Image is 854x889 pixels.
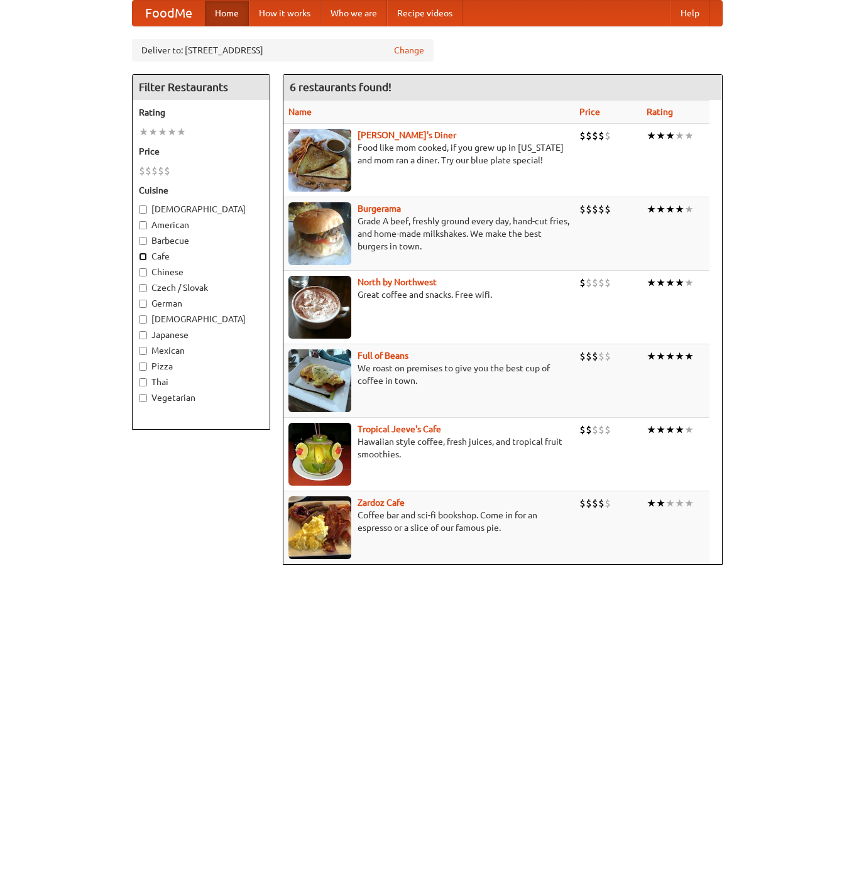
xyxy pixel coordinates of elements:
[592,202,598,216] li: $
[288,509,569,534] p: Coffee bar and sci-fi bookshop. Come in for an espresso or a slice of our famous pie.
[586,129,592,143] li: $
[288,215,569,253] p: Grade A beef, freshly ground every day, hand-cut fries, and home-made milkshakes. We make the bes...
[579,349,586,363] li: $
[288,435,569,461] p: Hawaiian style coffee, fresh juices, and tropical fruit smoothies.
[647,496,656,510] li: ★
[586,423,592,437] li: $
[139,329,263,341] label: Japanese
[656,496,665,510] li: ★
[139,125,148,139] li: ★
[665,276,675,290] li: ★
[605,276,611,290] li: $
[665,423,675,437] li: ★
[164,164,170,178] li: $
[288,129,351,192] img: sallys.jpg
[605,129,611,143] li: $
[647,423,656,437] li: ★
[177,125,186,139] li: ★
[586,349,592,363] li: $
[592,423,598,437] li: $
[139,221,147,229] input: American
[579,276,586,290] li: $
[684,423,694,437] li: ★
[598,349,605,363] li: $
[358,498,405,508] a: Zardoz Cafe
[139,266,263,278] label: Chinese
[387,1,463,26] a: Recipe videos
[358,351,408,361] b: Full of Beans
[358,130,456,140] b: [PERSON_NAME]'s Diner
[684,129,694,143] li: ★
[358,277,437,287] b: North by Northwest
[598,129,605,143] li: $
[288,423,351,486] img: jeeves.jpg
[605,202,611,216] li: $
[592,276,598,290] li: $
[605,496,611,510] li: $
[647,276,656,290] li: ★
[139,300,147,308] input: German
[288,362,569,387] p: We roast on premises to give you the best cup of coffee in town.
[665,496,675,510] li: ★
[205,1,249,26] a: Home
[158,164,164,178] li: $
[579,423,586,437] li: $
[684,349,694,363] li: ★
[249,1,320,26] a: How it works
[579,202,586,216] li: $
[598,276,605,290] li: $
[684,496,694,510] li: ★
[133,75,270,100] h4: Filter Restaurants
[675,129,684,143] li: ★
[665,129,675,143] li: ★
[290,81,391,93] ng-pluralize: 6 restaurants found!
[139,253,147,261] input: Cafe
[139,376,263,388] label: Thai
[139,378,147,386] input: Thai
[139,284,147,292] input: Czech / Slovak
[139,360,263,373] label: Pizza
[598,423,605,437] li: $
[167,125,177,139] li: ★
[288,288,569,301] p: Great coffee and snacks. Free wifi.
[665,349,675,363] li: ★
[139,219,263,231] label: American
[675,349,684,363] li: ★
[656,423,665,437] li: ★
[139,363,147,371] input: Pizza
[139,250,263,263] label: Cafe
[139,234,263,247] label: Barbecue
[586,202,592,216] li: $
[139,203,263,215] label: [DEMOGRAPHIC_DATA]
[675,423,684,437] li: ★
[358,204,401,214] a: Burgerama
[288,349,351,412] img: beans.jpg
[139,106,263,119] h5: Rating
[579,107,600,117] a: Price
[684,276,694,290] li: ★
[139,164,145,178] li: $
[647,349,656,363] li: ★
[139,281,263,294] label: Czech / Slovak
[139,145,263,158] h5: Price
[598,496,605,510] li: $
[358,424,441,434] a: Tropical Jeeve's Cafe
[320,1,387,26] a: Who we are
[684,202,694,216] li: ★
[148,125,158,139] li: ★
[139,268,147,276] input: Chinese
[132,39,434,62] div: Deliver to: [STREET_ADDRESS]
[675,202,684,216] li: ★
[671,1,709,26] a: Help
[598,202,605,216] li: $
[145,164,151,178] li: $
[158,125,167,139] li: ★
[139,313,263,325] label: [DEMOGRAPHIC_DATA]
[139,391,263,404] label: Vegetarian
[656,276,665,290] li: ★
[139,315,147,324] input: [DEMOGRAPHIC_DATA]
[579,129,586,143] li: $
